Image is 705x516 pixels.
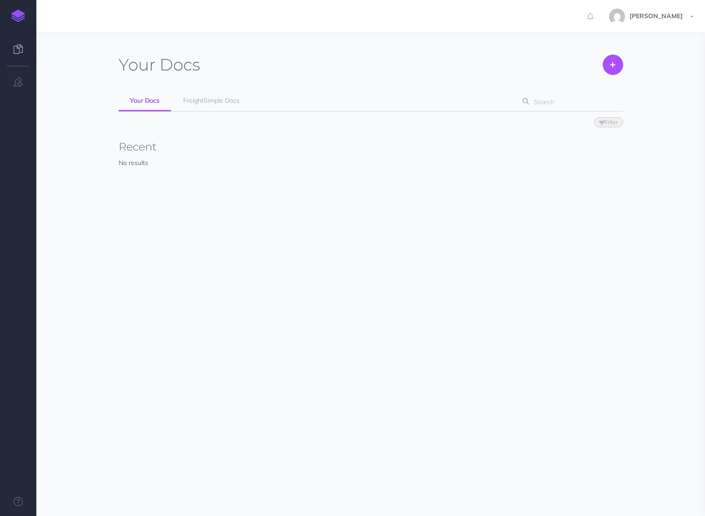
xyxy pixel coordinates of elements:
span: Your Docs [130,96,160,105]
button: Filter [594,117,623,127]
p: No results [119,158,623,168]
input: Search [531,94,609,110]
a: Your Docs [119,91,171,111]
a: FreightSimple Docs [172,91,251,111]
span: Your [119,55,155,75]
h1: Docs [119,55,200,75]
img: b1b60b1f09e01447de828c9d38f33e49.jpg [609,9,625,25]
span: [PERSON_NAME] [625,12,687,20]
h3: Recent [119,141,623,153]
img: logo-mark.svg [11,10,25,22]
span: FreightSimple Docs [183,96,240,105]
